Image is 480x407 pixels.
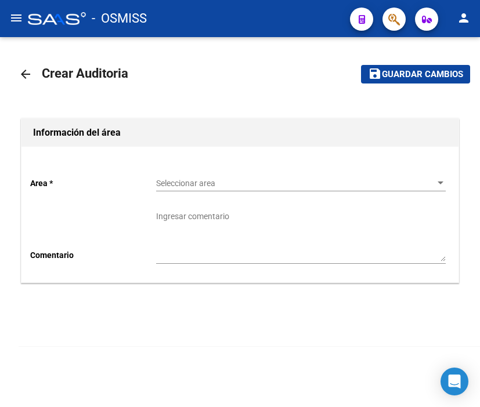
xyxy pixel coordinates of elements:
mat-icon: arrow_back [19,67,33,81]
span: - OSMISS [92,6,147,31]
p: Area * [30,177,156,190]
mat-icon: save [368,67,382,81]
span: Seleccionar area [156,179,435,188]
mat-icon: person [457,11,471,25]
span: Guardar cambios [382,70,463,80]
div: Open Intercom Messenger [441,368,468,395]
h1: Información del área [33,123,447,142]
mat-icon: menu [9,11,23,25]
span: Crear Auditoria [42,66,128,81]
button: Guardar cambios [361,65,470,83]
p: Comentario [30,249,156,261]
